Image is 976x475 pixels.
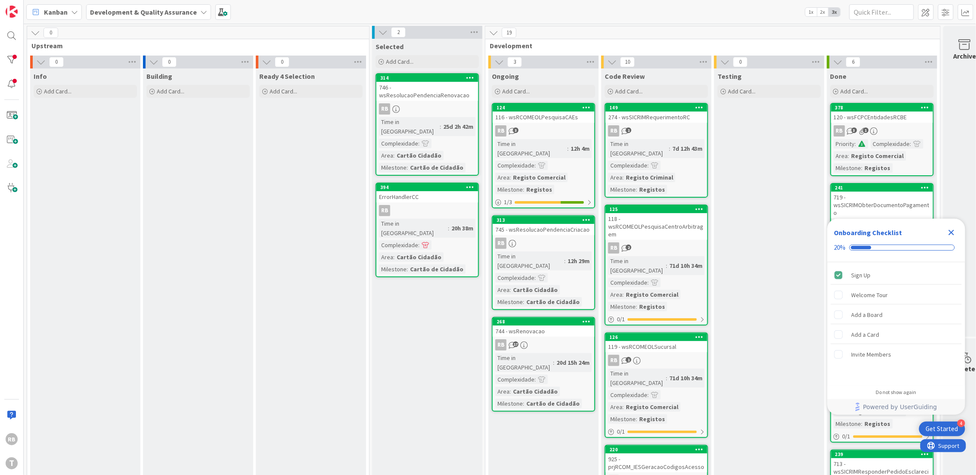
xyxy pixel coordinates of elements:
div: Registo Criminal [624,173,675,182]
div: 241719 - wsSICRIMObterDocumentoPagamento [831,184,933,218]
div: 119 - wsRCOMEOLSucursal [606,341,707,352]
div: 744 - wsRenovacao [493,326,594,337]
div: 313745 - wsResolucaoPendenciaCriacao [493,216,594,235]
span: 0 [733,57,748,67]
span: : [647,390,649,400]
div: 116 - wsRCOMEOLPesquisaCAEs [493,112,594,123]
div: 118 - wsRCOMEOLPesquisaCentroArbitragem [606,213,707,240]
span: : [523,185,524,194]
div: Milestone [608,302,636,311]
div: 120 - wsFCPCEntidadesRCBE [831,112,933,123]
span: 2 [626,245,631,250]
span: Building [146,72,172,81]
div: 124116 - wsRCOMEOLPesquisaCAEs [493,104,594,123]
div: Time in [GEOGRAPHIC_DATA] [495,251,564,270]
div: RB [834,125,845,137]
a: 124116 - wsRCOMEOLPesquisaCAEsRBTime in [GEOGRAPHIC_DATA]:12h 4mComplexidade:Area:Registo Comerci... [492,103,595,208]
span: 0 [162,57,177,67]
span: Selected [376,42,404,51]
span: : [418,240,420,250]
div: Cartão Cidadão [395,252,444,262]
span: 1 / 3 [504,198,512,207]
div: 314 [376,74,478,82]
div: Milestone [379,163,407,172]
div: 239 [831,450,933,458]
div: Area [495,173,510,182]
span: : [622,402,624,412]
div: 394 [376,183,478,191]
div: 71d 10h 34m [667,261,705,270]
a: 313745 - wsResolucaoPendenciaCriacaoRBTime in [GEOGRAPHIC_DATA]:12h 29mComplexidade:Area:Cartão C... [492,215,595,310]
div: RB [6,433,18,445]
div: RB [606,125,707,137]
span: : [666,261,667,270]
div: Complexidade [495,375,535,384]
div: Get Started [926,425,958,433]
span: : [535,161,536,170]
div: 268 [497,319,594,325]
div: 25d 2h 42m [441,122,476,131]
div: 0/1 [606,314,707,325]
span: Add Card... [386,58,413,65]
div: RB [495,339,507,351]
div: 745 - wsResolucaoPendenciaCriacao [493,224,594,235]
div: Registo Comercial [624,290,681,299]
div: 241 [831,184,933,192]
div: 220 [606,446,707,453]
span: 0 / 1 [842,432,851,441]
div: Add a Card [852,329,880,340]
div: Checklist progress: 20% [834,244,958,251]
div: Milestone [495,297,523,307]
div: Welcome Tour [852,290,888,300]
span: : [523,297,524,307]
div: Milestone [608,185,636,194]
div: Area [495,387,510,396]
div: 12h 4m [569,144,592,153]
span: : [861,419,863,428]
span: : [855,139,856,149]
div: Onboarding Checklist [834,227,902,238]
span: : [647,278,649,287]
span: 0 [275,57,289,67]
div: Do not show again [876,389,917,396]
div: 925 - prjRCOM_IESGeracaoCodigosAcesso [606,453,707,472]
span: : [440,122,441,131]
span: Add Card... [728,87,755,95]
span: Ongoing [492,72,519,81]
div: 20h 38m [449,224,476,233]
div: 220 [609,447,707,453]
span: Ready 4 Selection [259,72,315,81]
div: 126 [606,333,707,341]
img: Visit kanbanzone.com [6,6,18,18]
div: Checklist Container [827,219,965,415]
div: Registo Comercial [511,173,568,182]
span: : [861,163,863,173]
div: Close Checklist [945,226,958,239]
div: RB [606,242,707,254]
div: Add a Board is incomplete. [831,305,962,324]
div: Complexidade [608,161,647,170]
div: RB [495,238,507,249]
div: Registos [863,419,893,428]
div: 149 [609,105,707,111]
a: 378120 - wsFCPCEntidadesRCBERBPriority:Complexidade:Area:Registo ComercialMilestone:Registos [830,103,934,176]
div: Area [608,402,622,412]
div: RB [379,205,390,216]
div: Area [834,151,848,161]
div: Time in [GEOGRAPHIC_DATA] [608,369,666,388]
span: : [407,264,408,274]
div: Registos [637,302,667,311]
div: Priority [834,139,855,149]
span: Add Card... [841,87,868,95]
span: 1 [626,357,631,363]
span: 2 [391,27,406,37]
span: 0 / 1 [617,427,625,436]
div: RB [606,355,707,366]
div: 241 [835,185,933,191]
div: Sign Up [852,270,871,280]
div: 149 [606,104,707,112]
div: 268 [493,318,594,326]
div: Cartão de Cidadão [524,399,582,408]
div: Time in [GEOGRAPHIC_DATA] [495,353,553,372]
div: Time in [GEOGRAPHIC_DATA] [379,117,440,136]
